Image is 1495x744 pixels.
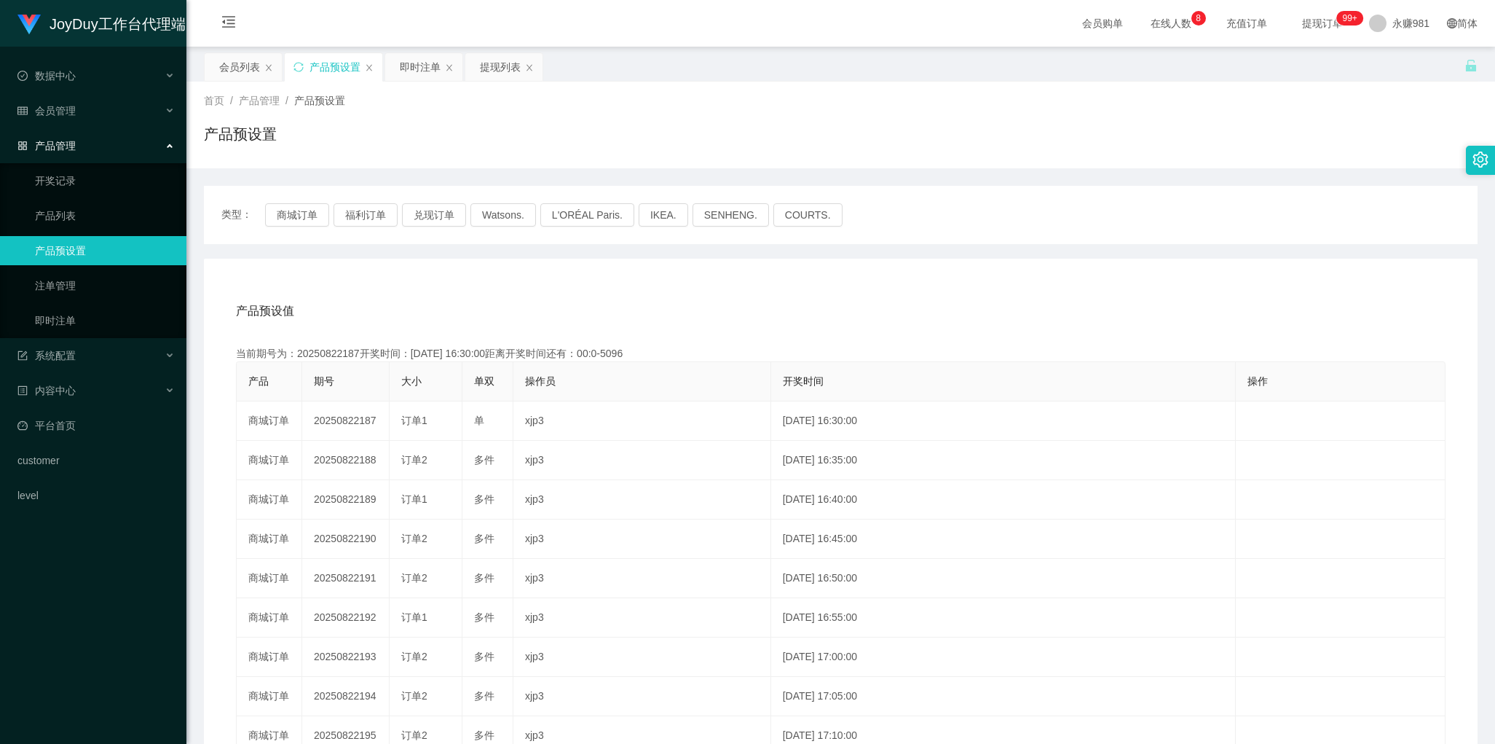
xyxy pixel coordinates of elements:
td: xjp3 [513,559,771,598]
span: 开奖时间 [783,375,824,387]
div: 当前期号为：20250822187开奖时间：[DATE] 16:30:00距离开奖时间还有：00:0-5096 [236,346,1445,361]
span: 大小 [401,375,422,387]
td: [DATE] 16:55:00 [771,598,1236,638]
i: 图标: global [1447,18,1457,28]
span: 产品预设值 [236,302,294,320]
a: level [17,481,175,510]
td: 商城订单 [237,559,302,598]
td: 商城订单 [237,520,302,559]
span: 订单2 [401,690,427,702]
span: 类型： [221,203,265,227]
td: 商城订单 [237,598,302,638]
i: 图标: setting [1472,152,1488,168]
sup: 8 [1191,11,1206,26]
span: 提现订单 [1295,18,1350,28]
span: 期号 [314,375,334,387]
td: 20250822189 [302,480,390,520]
td: xjp3 [513,638,771,677]
td: 商城订单 [237,402,302,441]
span: / [285,95,288,106]
a: JoyDuy工作台代理端 [17,17,186,29]
i: 图标: table [17,106,28,116]
td: 20250822191 [302,559,390,598]
span: 订单2 [401,533,427,544]
td: 商城订单 [237,480,302,520]
span: 产品预设置 [294,95,345,106]
button: 商城订单 [265,203,329,227]
button: SENHENG. [693,203,769,227]
a: 产品列表 [35,201,175,230]
span: 订单1 [401,493,427,505]
span: 内容中心 [17,385,76,396]
td: xjp3 [513,480,771,520]
span: 单 [474,415,484,426]
td: 商城订单 [237,638,302,677]
i: 图标: check-circle-o [17,71,28,81]
img: logo.9652507e.png [17,15,41,35]
span: 系统配置 [17,350,76,361]
td: [DATE] 16:35:00 [771,441,1236,480]
span: 首页 [204,95,224,106]
span: 数据中心 [17,70,76,82]
span: 操作 [1247,375,1268,387]
i: 图标: profile [17,385,28,396]
span: 充值订单 [1219,18,1274,28]
td: 20250822193 [302,638,390,677]
span: 多件 [474,690,494,702]
span: 多件 [474,729,494,741]
td: xjp3 [513,520,771,559]
a: 产品预设置 [35,236,175,265]
button: COURTS. [773,203,843,227]
span: 操作员 [525,375,556,387]
td: 20250822188 [302,441,390,480]
button: 福利订单 [334,203,398,227]
td: xjp3 [513,402,771,441]
i: 图标: unlock [1464,59,1478,72]
span: 多件 [474,454,494,466]
span: 多件 [474,493,494,505]
a: 图标: dashboard平台首页 [17,411,175,440]
sup: 162 [1336,11,1362,26]
button: IKEA. [639,203,688,227]
span: 产品 [248,375,269,387]
td: [DATE] 16:40:00 [771,480,1236,520]
td: xjp3 [513,598,771,638]
i: 图标: close [525,63,534,72]
td: 商城订单 [237,677,302,716]
h1: 产品预设置 [204,123,277,145]
span: 多件 [474,572,494,584]
td: xjp3 [513,441,771,480]
td: xjp3 [513,677,771,716]
button: Watsons. [470,203,536,227]
span: 在线人数 [1143,18,1199,28]
td: 商城订单 [237,441,302,480]
td: [DATE] 17:00:00 [771,638,1236,677]
i: 图标: close [445,63,454,72]
a: 即时注单 [35,306,175,335]
i: 图标: appstore-o [17,141,28,151]
td: [DATE] 17:05:00 [771,677,1236,716]
span: 订单2 [401,651,427,662]
i: 图标: close [264,63,273,72]
button: L'ORÉAL Paris. [540,203,634,227]
a: 注单管理 [35,271,175,300]
td: [DATE] 16:30:00 [771,402,1236,441]
span: 订单1 [401,415,427,426]
td: [DATE] 16:50:00 [771,559,1236,598]
i: 图标: close [365,63,374,72]
span: 产品管理 [239,95,280,106]
span: / [230,95,233,106]
td: 20250822190 [302,520,390,559]
div: 会员列表 [219,53,260,81]
span: 订单1 [401,611,427,623]
span: 单双 [474,375,494,387]
a: 开奖记录 [35,166,175,195]
i: 图标: menu-fold [204,1,253,47]
span: 多件 [474,533,494,544]
div: 即时注单 [400,53,441,81]
span: 会员管理 [17,105,76,117]
div: 产品预设置 [309,53,360,81]
span: 多件 [474,611,494,623]
i: 图标: form [17,351,28,361]
td: 20250822194 [302,677,390,716]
